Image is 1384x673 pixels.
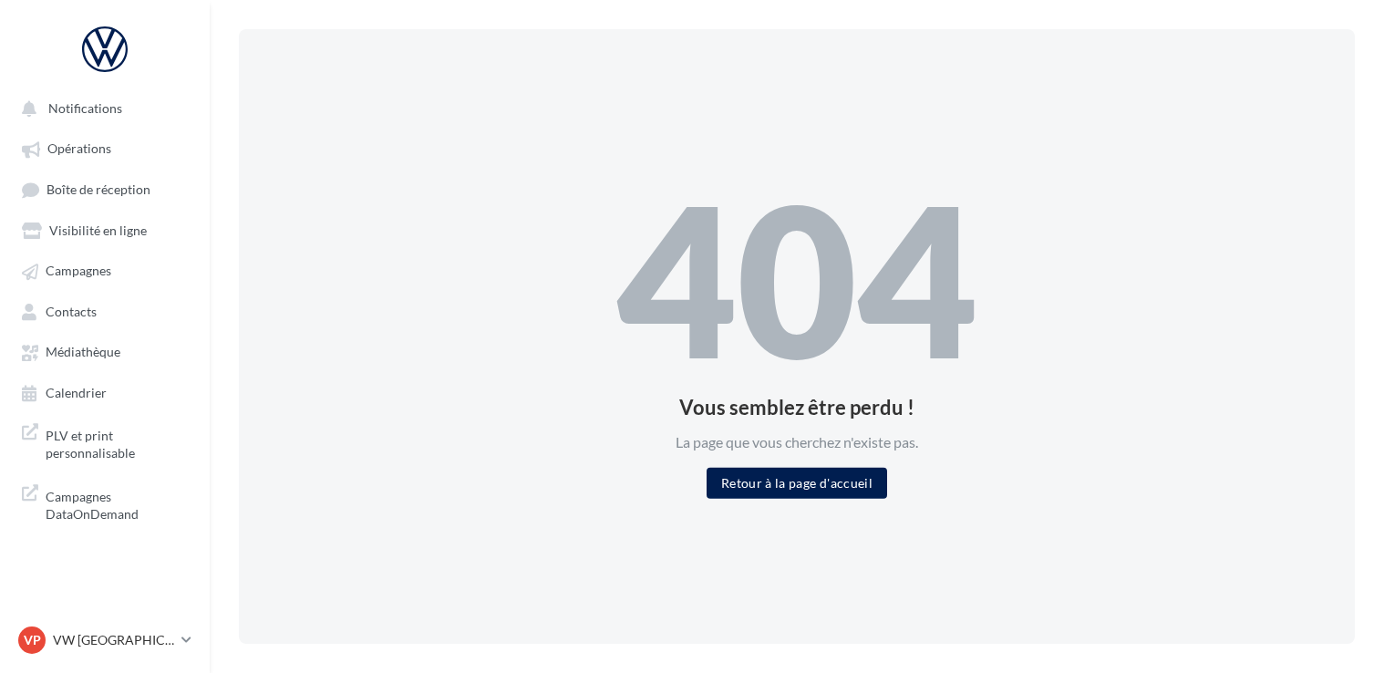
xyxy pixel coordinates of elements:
[46,484,188,523] span: Campagnes DataOnDemand
[46,385,107,400] span: Calendrier
[11,416,199,470] a: PLV et print personnalisable
[46,181,150,197] span: Boîte de réception
[11,477,199,531] a: Campagnes DataOnDemand
[24,631,41,649] span: VP
[11,91,191,124] button: Notifications
[46,345,120,360] span: Médiathèque
[11,131,199,164] a: Opérations
[46,423,188,462] span: PLV et print personnalisable
[616,397,977,417] div: Vous semblez être perdu !
[11,254,199,286] a: Campagnes
[49,223,147,238] span: Visibilité en ligne
[707,467,887,498] button: Retour à la page d'accueil
[47,141,111,157] span: Opérations
[11,335,199,368] a: Médiathèque
[11,295,199,327] a: Contacts
[11,172,199,206] a: Boîte de réception
[46,264,111,279] span: Campagnes
[11,213,199,246] a: Visibilité en ligne
[53,631,174,649] p: VW [GEOGRAPHIC_DATA] 13
[46,304,97,319] span: Contacts
[616,175,977,383] div: 404
[15,623,195,657] a: VP VW [GEOGRAPHIC_DATA] 13
[11,376,199,409] a: Calendrier
[616,431,977,452] div: La page que vous cherchez n'existe pas.
[48,100,122,116] span: Notifications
